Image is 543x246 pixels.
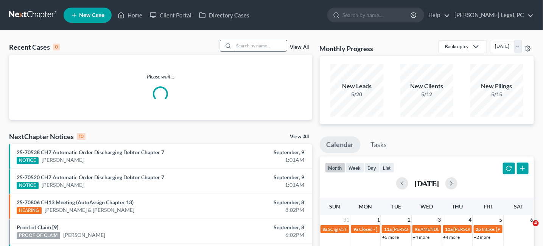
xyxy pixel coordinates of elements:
a: [PERSON_NAME] [63,231,105,239]
span: 9a [353,226,358,232]
span: 6 [529,215,534,224]
span: 2p [476,226,481,232]
span: AMENDED PLAN DUE FOR [PERSON_NAME] [420,226,512,232]
span: 4 [533,220,539,226]
div: September, 8 [213,199,304,206]
div: NOTICE [17,182,39,189]
span: 8a [323,226,328,232]
button: list [380,163,394,173]
input: Search by name... [234,40,287,51]
div: 6:02PM [213,231,304,239]
span: 31 [342,215,350,224]
a: [PERSON_NAME] [42,156,84,164]
div: PROOF OF CLAIM [17,232,60,239]
a: 25-70538 CH7 Automatic Order Discharging Debtor Chapter 7 [17,149,164,155]
span: SC @ Va Tech [328,226,354,232]
span: Fri [484,203,492,210]
button: week [345,163,364,173]
a: Calendar [320,136,361,153]
a: Tasks [364,136,394,153]
span: 10a [445,226,453,232]
span: 3 [437,215,442,224]
a: 25-70520 CH7 Automatic Order Discharging Debtor Chapter 7 [17,174,164,180]
div: 5/15 [470,91,523,98]
a: [PERSON_NAME] & [PERSON_NAME] [45,206,135,214]
h3: Monthly Progress [320,44,373,53]
a: Home [114,8,146,22]
a: Proof of Claim [9] [17,224,58,230]
div: New Clients [400,82,453,91]
a: 25-70806 CH13 Meeting (AutoAssign Chapter 13) [17,199,134,205]
div: HEARING [17,207,42,214]
div: Recent Cases [9,42,60,52]
span: 2 [407,215,411,224]
a: +2 more [474,234,491,240]
p: Please wait... [9,73,312,80]
div: September, 9 [213,149,304,156]
a: +4 more [443,234,460,240]
a: [PERSON_NAME] [42,181,84,189]
div: 1:01AM [213,156,304,164]
div: New Leads [330,82,383,91]
h2: [DATE] [414,179,439,187]
div: 10 [77,133,86,140]
span: Tue [391,203,401,210]
input: Search by name... [342,8,412,22]
span: Thu [452,203,463,210]
div: 0 [53,44,60,50]
a: +3 more [382,234,399,240]
a: View All [290,45,309,50]
span: 11a [384,226,392,232]
span: 1 [376,215,381,224]
div: 1:01AM [213,181,304,189]
div: NOTICE [17,157,39,164]
div: 5/12 [400,91,453,98]
div: September, 9 [213,174,304,181]
span: Closed - [DATE] - Closed [359,226,407,232]
span: 4 [468,215,473,224]
span: 5 [499,215,503,224]
div: September, 8 [213,224,304,231]
div: NextChapter Notices [9,132,86,141]
div: 8:02PM [213,206,304,214]
span: Sun [330,203,341,210]
span: [PERSON_NAME] to sign [392,226,442,232]
iframe: Intercom live chat [517,220,535,238]
a: Directory Cases [195,8,253,22]
div: 5/20 [330,91,383,98]
a: Help [425,8,450,22]
span: New Case [79,13,104,18]
button: month [325,163,345,173]
div: New Filings [470,82,523,91]
span: Wed [420,203,433,210]
span: Sat [514,203,523,210]
a: View All [290,134,309,139]
div: Bankruptcy [445,43,468,50]
a: [PERSON_NAME] Legal, PC [451,8,534,22]
a: +4 more [413,234,429,240]
button: day [364,163,380,173]
span: 9a [415,226,420,232]
span: Mon [359,203,372,210]
a: Client Portal [146,8,195,22]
